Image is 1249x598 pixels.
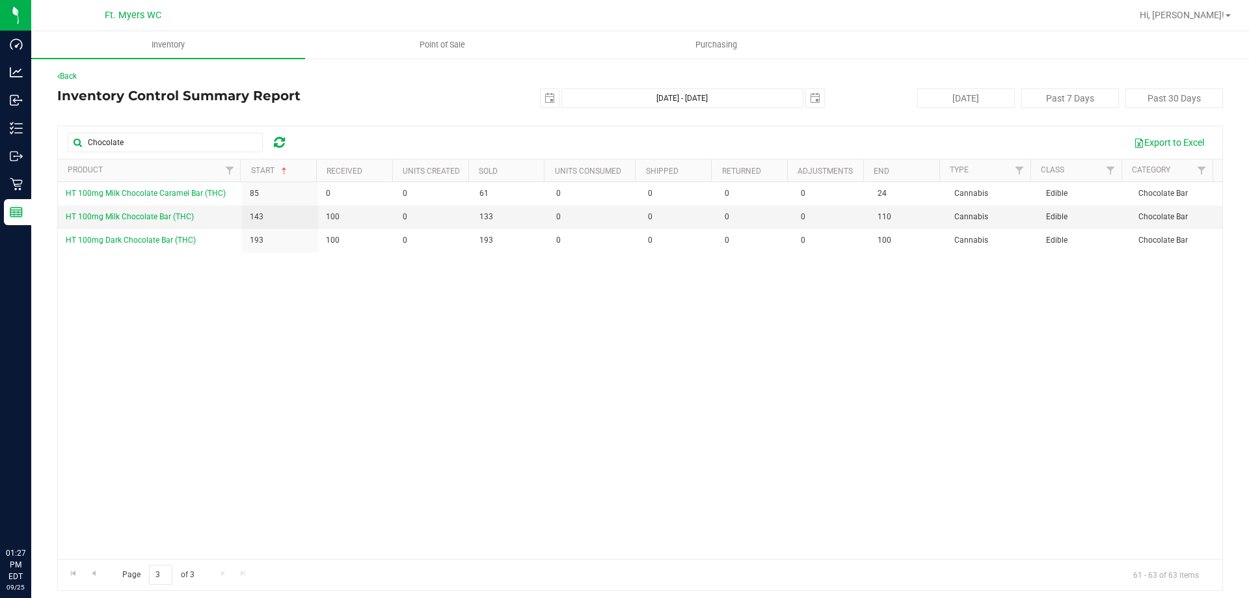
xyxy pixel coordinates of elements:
[57,88,446,103] h4: Inventory Control Summary Report
[6,582,25,592] p: 09/25
[1138,187,1188,200] span: Chocolate Bar
[250,234,263,247] span: 193
[556,211,561,223] span: 0
[402,39,483,51] span: Point of Sale
[806,89,824,107] span: select
[648,234,652,247] span: 0
[1021,88,1119,108] button: Past 7 Days
[954,211,988,223] span: Cannabis
[556,234,561,247] span: 0
[874,167,889,176] a: End
[1100,159,1121,182] a: Filter
[66,236,196,245] span: HT 100mg Dark Chocolate Bar (THC)
[1123,565,1209,584] span: 61 - 63 of 63 items
[6,547,25,582] p: 01:27 PM EDT
[250,211,263,223] span: 143
[10,66,23,79] inline-svg: Analytics
[917,88,1015,108] button: [DATE]
[68,133,263,152] input: Search...
[149,565,172,585] input: 3
[1138,234,1188,247] span: Chocolate Bar
[64,565,83,582] a: Go to the first page
[801,211,805,223] span: 0
[1140,10,1224,20] span: Hi, [PERSON_NAME]!
[10,122,23,135] inline-svg: Inventory
[1046,234,1068,247] span: Edible
[403,187,407,200] span: 0
[648,187,652,200] span: 0
[13,494,52,533] iframe: Resource center
[57,72,77,81] a: Back
[722,167,761,176] a: Returned
[555,167,621,176] a: Units Consumed
[84,565,103,582] a: Go to the previous page
[10,94,23,107] inline-svg: Inbound
[111,565,205,585] span: Page of 3
[10,206,23,219] inline-svg: Reports
[725,234,729,247] span: 0
[954,234,988,247] span: Cannabis
[725,187,729,200] span: 0
[798,167,853,176] a: Adjustments
[950,165,969,174] a: Type
[878,211,891,223] span: 110
[1191,159,1213,182] a: Filter
[1132,165,1170,174] a: Category
[66,189,226,198] span: HT 100mg Milk Chocolate Caramel Bar (THC)
[801,187,805,200] span: 0
[878,234,891,247] span: 100
[105,10,161,21] span: Ft. Myers WC
[1125,88,1223,108] button: Past 30 Days
[134,39,202,51] span: Inventory
[68,165,103,174] a: Product
[1009,159,1030,182] a: Filter
[326,187,330,200] span: 0
[1138,211,1188,223] span: Chocolate Bar
[646,167,678,176] a: Shipped
[556,187,561,200] span: 0
[479,234,493,247] span: 193
[954,187,988,200] span: Cannabis
[678,39,755,51] span: Purchasing
[1046,187,1068,200] span: Edible
[878,187,887,200] span: 24
[725,211,729,223] span: 0
[251,166,289,175] a: Start
[326,234,340,247] span: 100
[403,211,407,223] span: 0
[479,167,498,176] a: Sold
[541,89,559,107] span: select
[403,167,460,176] a: Units Created
[801,234,805,247] span: 0
[479,187,489,200] span: 61
[219,159,240,182] a: Filter
[648,211,652,223] span: 0
[10,178,23,191] inline-svg: Retail
[1125,131,1213,154] button: Export to Excel
[250,187,259,200] span: 85
[479,211,493,223] span: 133
[66,212,194,221] span: HT 100mg Milk Chocolate Bar (THC)
[10,38,23,51] inline-svg: Dashboard
[305,31,579,59] a: Point of Sale
[326,211,340,223] span: 100
[579,31,853,59] a: Purchasing
[327,167,362,176] a: Received
[10,150,23,163] inline-svg: Outbound
[1046,211,1068,223] span: Edible
[31,31,305,59] a: Inventory
[1041,165,1064,174] a: Class
[403,234,407,247] span: 0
